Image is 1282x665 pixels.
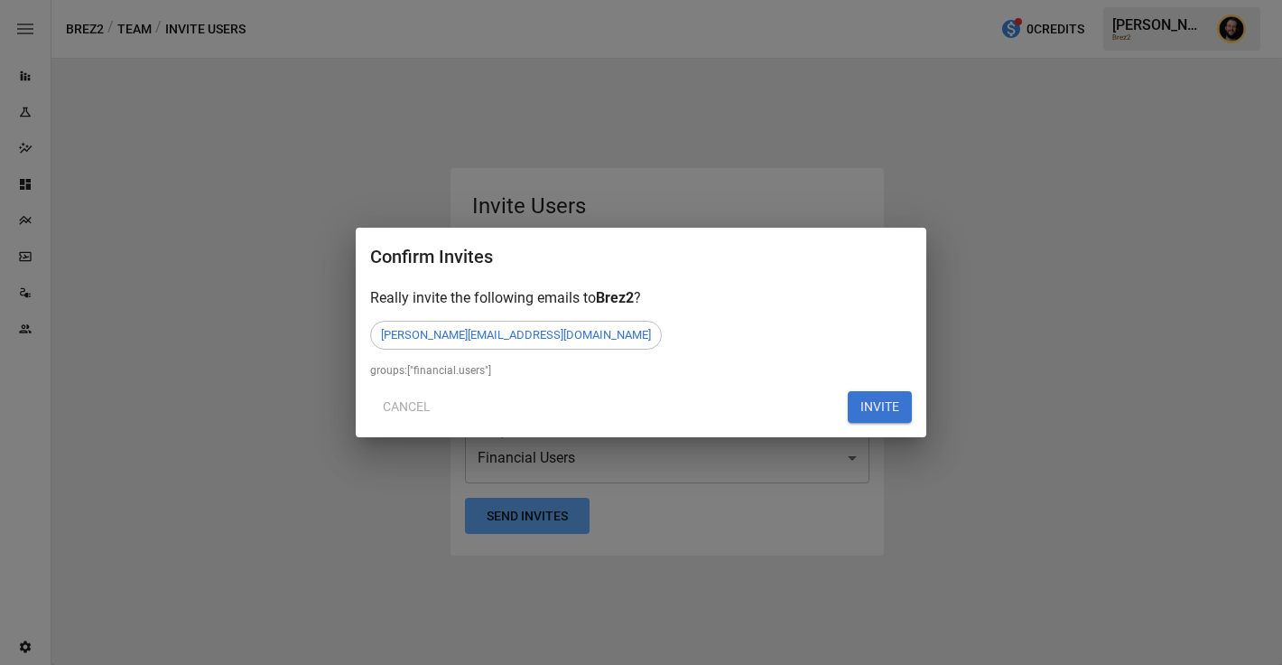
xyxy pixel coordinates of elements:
[371,328,661,342] span: [PERSON_NAME][EMAIL_ADDRESS][DOMAIN_NAME]
[370,364,912,377] div: groups: ["financial.users"]
[370,289,912,306] div: Really invite the following emails to ?
[370,391,443,424] button: Cancel
[848,391,912,424] button: INVITE
[370,242,912,289] h2: Confirm Invites
[596,289,634,306] span: Brez2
